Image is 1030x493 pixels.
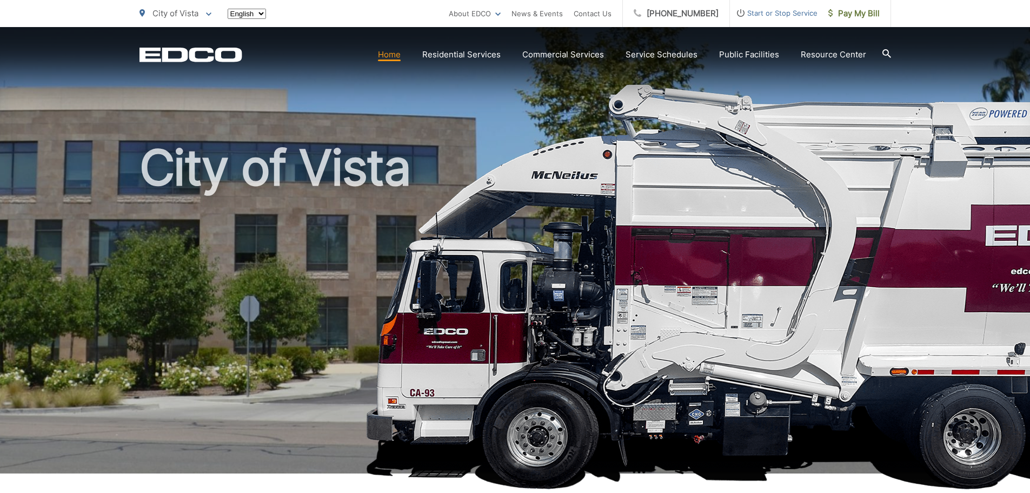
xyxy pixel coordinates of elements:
span: City of Vista [152,8,198,18]
a: Contact Us [574,7,612,20]
a: Public Facilities [719,48,779,61]
a: About EDCO [449,7,501,20]
h1: City of Vista [139,141,891,483]
a: News & Events [511,7,563,20]
a: Commercial Services [522,48,604,61]
a: Home [378,48,401,61]
a: Resource Center [801,48,866,61]
a: EDCD logo. Return to the homepage. [139,47,242,62]
a: Residential Services [422,48,501,61]
a: Service Schedules [626,48,697,61]
select: Select a language [228,9,266,19]
span: Pay My Bill [828,7,880,20]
